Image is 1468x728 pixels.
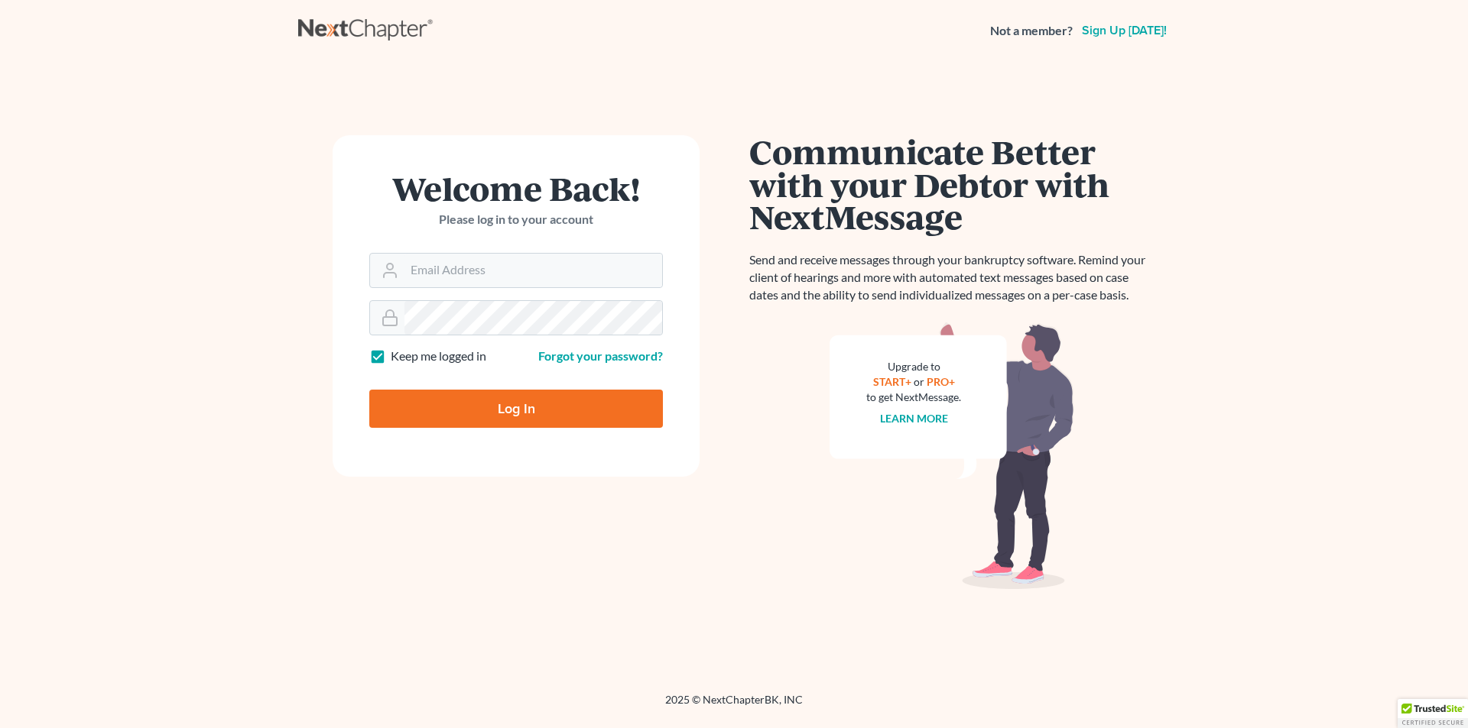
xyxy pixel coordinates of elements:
[369,390,663,428] input: Log In
[866,390,961,405] div: to get NextMessage.
[990,22,1073,40] strong: Not a member?
[866,359,961,374] div: Upgrade to
[873,375,911,388] a: START+
[927,375,955,388] a: PRO+
[369,172,663,205] h1: Welcome Back!
[830,322,1074,590] img: nextmessage_bg-59042aed3d76b12b5cd301f8e5b87938c9018125f34e5fa2b7a6b67550977c72.svg
[298,692,1170,720] div: 2025 © NextChapterBK, INC
[369,211,663,228] p: Please log in to your account
[1079,24,1170,37] a: Sign up [DATE]!
[749,135,1155,233] h1: Communicate Better with your Debtor with NextMessage
[391,348,486,365] label: Keep me logged in
[880,412,948,425] a: Learn more
[404,254,662,287] input: Email Address
[749,251,1155,304] p: Send and receive messages through your bankruptcy software. Remind your client of hearings and mo...
[1398,699,1468,728] div: TrustedSite Certified
[914,375,924,388] span: or
[538,348,663,363] a: Forgot your password?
